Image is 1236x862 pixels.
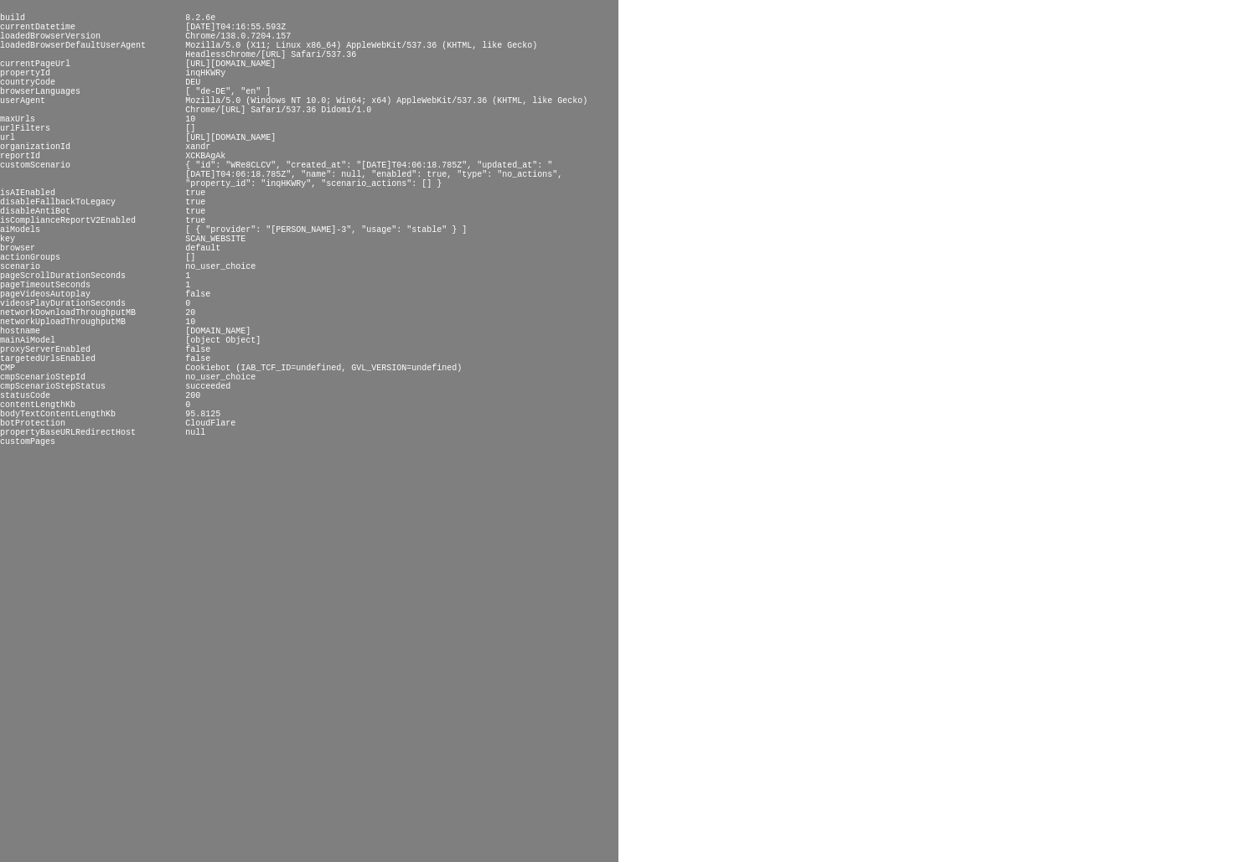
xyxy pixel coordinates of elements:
[825,316,1084,361] p: Visit our dedicated courses on ShortPoint Academy
[800,636,1091,654] a: ShortPoint Theme Builder and Modern SharePoint Pages
[185,216,205,225] pre: true
[185,345,210,354] pre: false
[185,161,562,188] pre: { "id": "WRe8CLCV", "created_at": "[DATE]T04:06:18.785Z", "updated_at": "[DATE]T04:06:18.785Z", "...
[185,23,286,32] pre: [DATE]T04:16:55.593Z
[1048,14,1091,27] a: Support
[710,59,752,78] div: Pricing
[185,327,251,336] pre: [DOMAIN_NAME]
[185,13,215,23] pre: 8.2.6e
[185,152,225,161] pre: XCKBAgAk
[825,222,949,246] a: Visit support site
[825,388,924,418] a: Click Here!
[185,382,230,391] pre: succeeded
[185,400,190,410] pre: 0
[1001,54,1091,85] a: Start Trial
[185,281,190,290] pre: 1
[185,364,462,373] pre: Cookiebot (IAB_TCF_ID=undefined, GVL_VERSION=undefined)
[800,674,923,707] a: See all 14 topics
[695,54,768,85] a: Pricing
[615,59,679,78] div: Resources
[185,419,235,428] pre: CloudFlare
[185,336,261,345] pre: [object Object]
[185,235,246,244] pre: SCAN_WEBSITE
[831,14,908,27] a: Contact Sales
[185,115,195,124] pre: 10
[185,78,200,87] pre: DEU
[185,299,190,308] pre: 0
[185,142,210,152] pre: xandr
[800,469,1091,488] h3: Related Articles
[600,54,695,85] a: Resources
[800,508,1091,526] a: Create Wiki Page Option in Modern Communication Site Is Missing
[185,133,276,142] pre: [URL][DOMAIN_NAME]
[933,14,964,27] a: Install
[800,539,1091,558] a: How to Add ShortPoint to SharePoint Application Pages
[185,290,210,299] pre: false
[185,271,190,281] pre: 1
[185,253,195,262] pre: []
[185,428,205,437] pre: null
[185,96,587,115] pre: Mozilla/5.0 (Windows NT 10.0; Win64; x64) AppleWebKit/537.36 (KHTML, like Gecko) Chrome/[URL] Saf...
[185,124,195,133] pre: []
[601,407,732,448] a: get started
[864,54,989,85] a: Schedule Demo
[185,317,195,327] pre: 10
[800,604,1091,622] a: Create Subsite with ShortPoint Pages Pre-installed & Pre-configured
[800,572,1091,591] a: How to Use ShortPoint Add-In on Modern Team Sites (deprecated)
[185,69,225,78] pre: inqHKWRy
[988,14,1023,27] a: Status
[185,391,200,400] pre: 200
[185,41,537,59] pre: Mozilla/5.0 (X11; Linux x86_64) AppleWebKit/537.36 (KHTML, like Gecko) HeadlessChrome/[URL] Safar...
[185,244,220,253] pre: default
[185,59,276,69] pre: [URL][DOMAIN_NAME]
[185,87,271,96] pre: [ "de-DE", "en" ]
[185,354,210,364] pre: false
[185,32,291,41] pre: Chrome/138.0.7204.157
[185,373,256,382] pre: no_user_choice
[185,308,195,317] pre: 20
[185,262,256,271] pre: no_user_choice
[963,221,1085,247] a: Submit a ticket
[185,188,205,198] pre: true
[185,410,220,419] pre: 95.8125
[825,163,1084,204] p: To search more helpful articles, Visit our Support Site
[185,198,205,207] pre: true
[1152,782,1236,862] iframe: Chat Widget
[185,225,467,235] pre: [ { "provider": "[PERSON_NAME]-3", "usage": "stable" } ]
[185,207,205,216] pre: true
